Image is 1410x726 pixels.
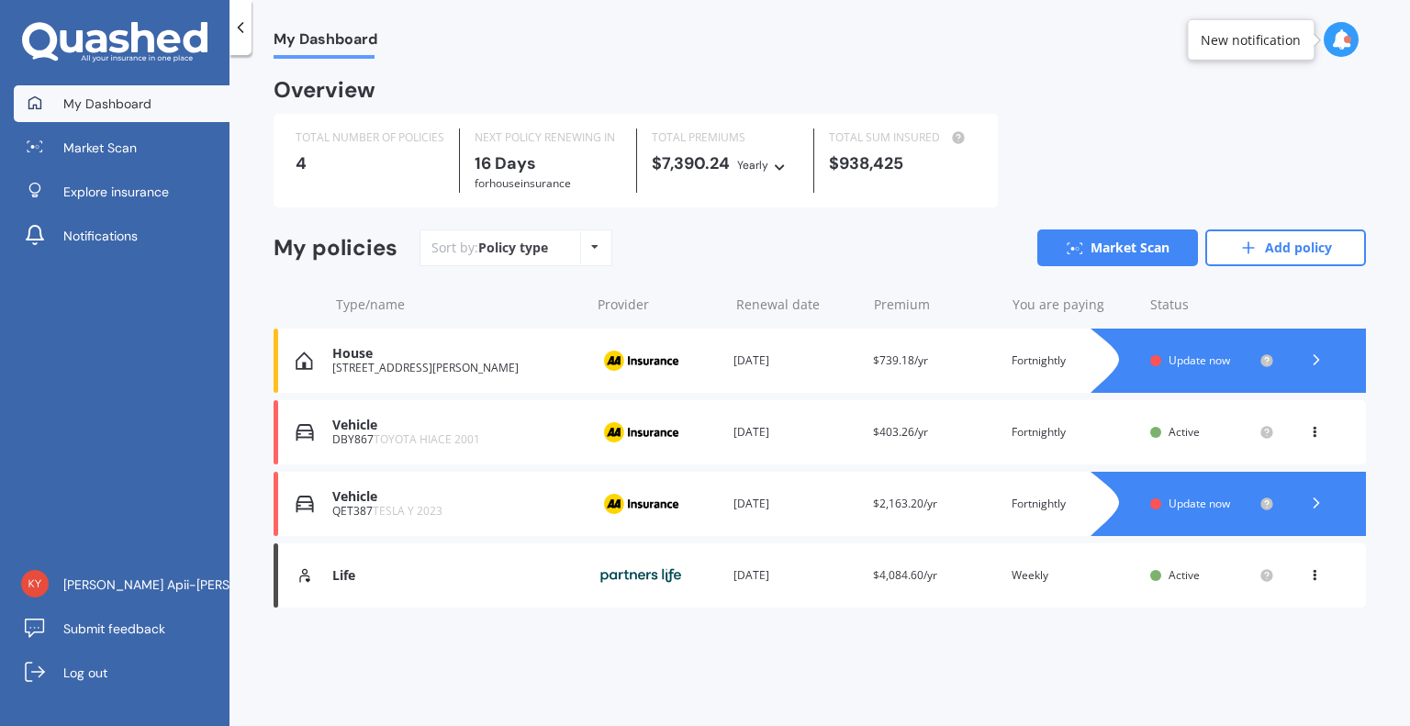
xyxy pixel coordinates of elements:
div: $938,425 [829,154,976,173]
img: AA [595,415,687,450]
div: Sort by: [431,239,548,257]
span: Update now [1169,352,1230,368]
div: Weekly [1012,566,1136,585]
div: Yearly [737,156,768,174]
a: Submit feedback [14,610,229,647]
div: New notification [1201,30,1301,49]
span: TESLA Y 2023 [373,503,442,519]
span: for House insurance [475,175,571,191]
div: You are paying [1013,296,1136,314]
img: Partners Life [595,558,687,593]
div: DBY867 [332,433,580,446]
img: House [296,352,313,370]
img: AA [595,343,687,378]
a: Add policy [1205,229,1366,266]
span: $739.18/yr [873,352,928,368]
a: My Dashboard [14,85,229,122]
span: $2,163.20/yr [873,496,937,511]
b: 16 Days [475,152,536,174]
span: $4,084.60/yr [873,567,937,583]
div: NEXT POLICY RENEWING IN [475,128,621,147]
span: Submit feedback [63,620,165,638]
a: Market Scan [1037,229,1198,266]
div: Vehicle [332,489,580,505]
div: [DATE] [733,495,857,513]
div: [DATE] [733,566,857,585]
span: [PERSON_NAME] Apii-[PERSON_NAME] [63,575,297,594]
div: 4 [296,154,444,173]
span: TOYOTA HIACE 2001 [374,431,480,447]
img: 1f8e222d11127618d35e8315da32c167 [21,570,49,598]
div: Overview [274,81,375,99]
div: House [332,346,580,362]
div: [STREET_ADDRESS][PERSON_NAME] [332,362,580,374]
div: Provider [598,296,722,314]
div: [DATE] [733,423,857,441]
div: Fortnightly [1012,423,1136,441]
div: My policies [274,235,397,262]
span: My Dashboard [63,95,151,113]
div: TOTAL SUM INSURED [829,128,976,147]
div: Renewal date [736,296,860,314]
div: $7,390.24 [652,154,799,174]
span: My Dashboard [274,30,377,55]
span: Active [1169,567,1200,583]
div: TOTAL NUMBER OF POLICIES [296,128,444,147]
div: Premium [874,296,998,314]
div: QET387 [332,505,580,518]
img: Life [296,566,314,585]
span: Market Scan [63,139,137,157]
span: Notifications [63,227,138,245]
a: [PERSON_NAME] Apii-[PERSON_NAME] [14,566,229,603]
img: Vehicle [296,423,314,441]
div: Life [332,568,580,584]
a: Explore insurance [14,173,229,210]
div: Status [1150,296,1274,314]
div: [DATE] [733,352,857,370]
div: Policy type [478,239,548,257]
span: Log out [63,664,107,682]
div: Type/name [336,296,583,314]
span: Update now [1169,496,1230,511]
a: Log out [14,654,229,691]
a: Market Scan [14,129,229,166]
div: Fortnightly [1012,495,1136,513]
span: Explore insurance [63,183,169,201]
div: Fortnightly [1012,352,1136,370]
span: Active [1169,424,1200,440]
span: $403.26/yr [873,424,928,440]
div: Vehicle [332,418,580,433]
img: AA [595,486,687,521]
img: Vehicle [296,495,314,513]
a: Notifications [14,218,229,254]
div: TOTAL PREMIUMS [652,128,799,147]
